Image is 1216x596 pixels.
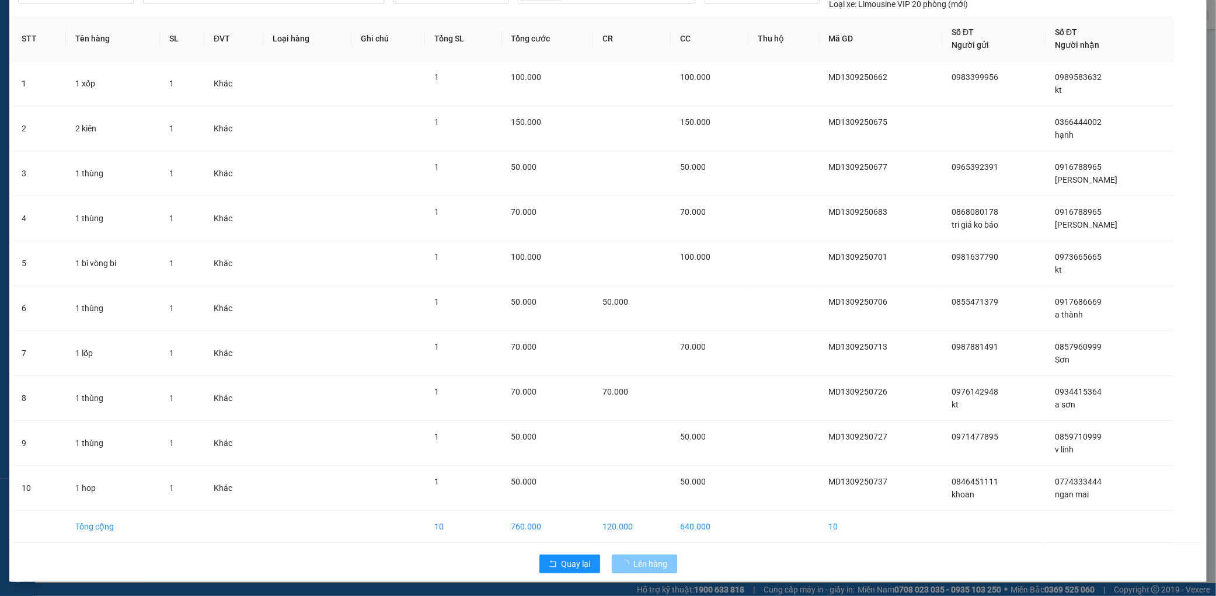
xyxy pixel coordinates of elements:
span: 1 [169,483,174,493]
td: 1 [12,61,66,106]
span: 50.000 [511,297,537,306]
td: 9 [12,421,66,466]
span: 1 [434,432,439,441]
span: 1 [169,438,174,448]
span: [PERSON_NAME] [1055,175,1117,184]
td: Khác [204,61,263,106]
td: Khác [204,106,263,151]
td: 1 thùng [66,151,160,196]
span: 50.000 [511,162,537,172]
span: 1 [434,342,439,351]
span: 70.000 [511,342,537,351]
span: 0971477895 [952,432,998,441]
td: 1 bì vòng bi [66,241,160,286]
span: 0981637790 [952,252,998,262]
th: Tổng SL [425,16,501,61]
span: Người gửi [952,40,989,50]
td: 1 thùng [66,421,160,466]
td: Khác [204,421,263,466]
span: 70.000 [602,387,628,396]
span: 50.000 [680,477,706,486]
td: Khác [204,466,263,511]
td: Tổng cộng [66,511,160,543]
button: rollbackQuay lại [539,555,600,573]
td: 1 thùng [66,286,160,331]
td: Khác [204,331,263,376]
td: 2 kiên [66,106,160,151]
span: 1 [169,348,174,358]
span: 0973665665 [1055,252,1102,262]
span: 1 [434,477,439,486]
span: Số ĐT [952,27,974,37]
td: 3 [12,151,66,196]
span: kt [1055,265,1062,274]
td: 5 [12,241,66,286]
td: 1 hop [66,466,160,511]
span: MD1309250726 [829,387,888,396]
td: 1 thùng [66,376,160,421]
td: 6 [12,286,66,331]
span: 1 [169,169,174,178]
span: 0916788965 [1055,162,1102,172]
td: 7 [12,331,66,376]
span: 0989583632 [1055,72,1102,82]
th: ĐVT [204,16,263,61]
span: 1 [169,393,174,403]
span: Số ĐT [1055,27,1077,37]
span: 70.000 [511,207,537,217]
span: 1 [434,117,439,127]
span: 0366444002 [1055,117,1102,127]
td: 10 [425,511,501,543]
td: 1 thùng [66,196,160,241]
span: MD1309250677 [829,162,888,172]
span: 50.000 [511,477,537,486]
span: 0917686669 [1055,297,1102,306]
td: 1 xốp [66,61,160,106]
span: 0965392391 [952,162,998,172]
th: SL [160,16,204,61]
td: Khác [204,376,263,421]
span: MD1309250737 [829,477,888,486]
span: 0774333444 [1055,477,1102,486]
span: 0987881491 [952,342,998,351]
span: 0976142948 [952,387,998,396]
span: 50.000 [680,162,706,172]
span: v linh [1055,445,1074,454]
span: MD1309250706 [829,297,888,306]
span: MD1309250662 [829,72,888,82]
span: 1 [169,79,174,88]
span: 0916788965 [1055,207,1102,217]
span: 1 [434,297,439,306]
span: 0857960999 [1055,342,1102,351]
span: loading [621,560,634,568]
span: 50.000 [511,432,537,441]
span: 0846451111 [952,477,998,486]
span: a thành [1055,310,1083,319]
td: 1 lốp [66,331,160,376]
span: 1 [434,72,439,82]
span: 0859710999 [1055,432,1102,441]
span: 70.000 [680,207,706,217]
td: 120.000 [593,511,671,543]
span: 1 [169,259,174,268]
th: CR [593,16,671,61]
td: 8 [12,376,66,421]
span: 100.000 [680,252,710,262]
span: 1 [434,207,439,217]
span: kt [1055,85,1062,95]
span: Sơn [1055,355,1069,364]
th: Mã GD [820,16,942,61]
span: 70.000 [680,342,706,351]
th: Thu hộ [748,16,820,61]
span: 1 [434,162,439,172]
span: 100.000 [680,72,710,82]
span: 0855471379 [952,297,998,306]
td: Khác [204,196,263,241]
th: Loại hàng [263,16,351,61]
span: 50.000 [602,297,628,306]
span: khoan [952,490,974,499]
td: 760.000 [502,511,594,543]
td: 4 [12,196,66,241]
td: 2 [12,106,66,151]
span: MD1309250675 [829,117,888,127]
